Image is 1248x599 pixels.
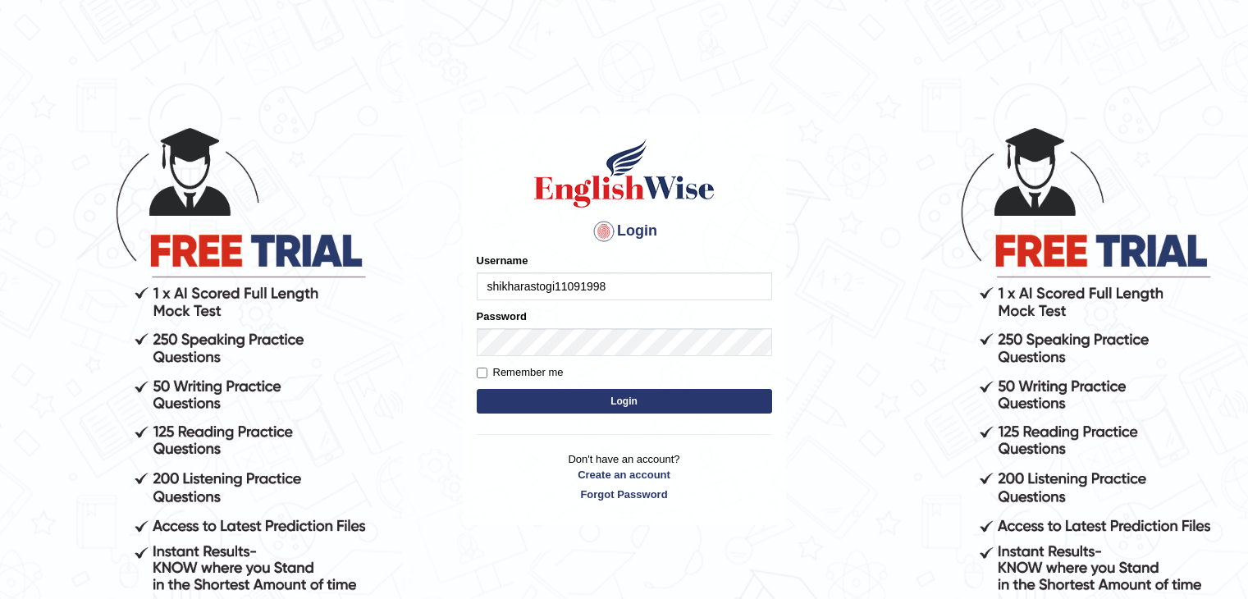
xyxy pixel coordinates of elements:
input: Remember me [477,368,487,378]
p: Don't have an account? [477,451,772,502]
a: Create an account [477,467,772,482]
label: Remember me [477,364,564,381]
img: Logo of English Wise sign in for intelligent practice with AI [531,136,718,210]
a: Forgot Password [477,487,772,502]
h4: Login [477,218,772,245]
button: Login [477,389,772,414]
label: Password [477,309,527,324]
label: Username [477,253,528,268]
